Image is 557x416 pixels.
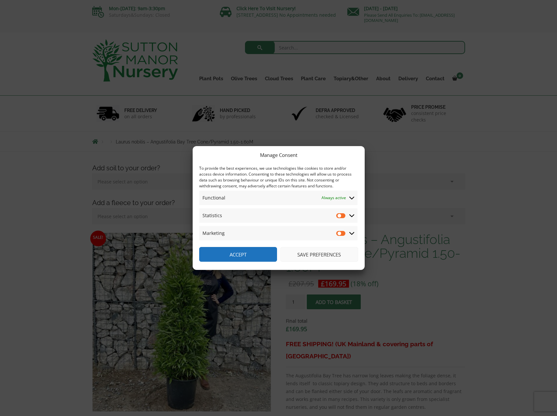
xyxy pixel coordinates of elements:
summary: Marketing [199,226,357,240]
div: Manage Consent [260,151,297,159]
span: Statistics [202,212,222,219]
summary: Statistics [199,208,357,223]
button: Accept [199,247,277,262]
span: Always active [322,194,346,202]
span: Marketing [202,229,225,237]
summary: Functional Always active [199,191,357,205]
div: To provide the best experiences, we use technologies like cookies to store and/or access device i... [199,165,357,189]
button: Save preferences [280,247,358,262]
span: Functional [202,194,225,202]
